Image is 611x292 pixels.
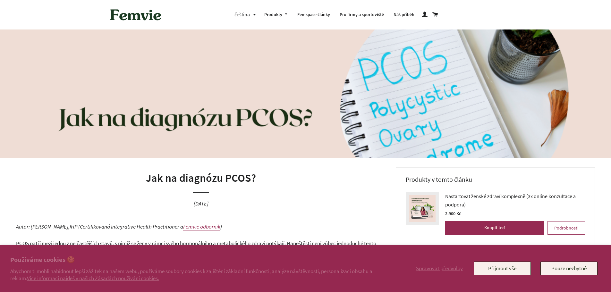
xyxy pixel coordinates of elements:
h2: Používáme cookies 🍪 [10,255,385,264]
a: Podrobnosti [547,221,585,235]
a: Femspace články [293,6,335,23]
button: čeština [234,10,259,19]
button: Koupit teď [445,221,544,235]
a: Více informací najdeš v našich Zásadách používání cookies. [27,275,159,282]
img: Femvie [107,5,165,25]
em: Autor: [PERSON_NAME], [16,223,70,230]
span: Nastartovat ženské zdraví komplexně (3x online konzultace a podpora) [445,192,585,209]
h1: Jak na diagnózu PCOS? [16,171,386,186]
button: Přijmout vše [474,262,531,275]
a: Nastartovat ženské zdraví komplexně (3x online konzultace a podpora) 2.900 Kč [445,192,585,218]
a: Produkty [259,6,293,23]
a: Femvie odborník [183,223,220,230]
h3: Produkty v tomto článku [406,176,585,187]
button: Spravovat předvolby [415,262,464,275]
span: Spravovat předvolby [416,265,463,272]
span: 2.900 Kč [445,211,461,216]
span: PCOS patří mezi jednu z nejčastějších stavů, s nimiž se ženy v rámci svého hormonálního a metabol... [16,240,376,255]
a: Náš příběh [389,6,419,23]
button: Pouze nezbytné [540,262,598,275]
time: [DATE] [194,200,208,207]
p: Abychom ti mohli nabídnout lepší zážitek na našem webu, používáme soubory cookies k zajištění zák... [10,268,385,282]
a: Pro firmy a sportoviště [335,6,389,23]
em: IHP (Certifikovaná Integrative Health Practitioner a ) [70,223,222,230]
